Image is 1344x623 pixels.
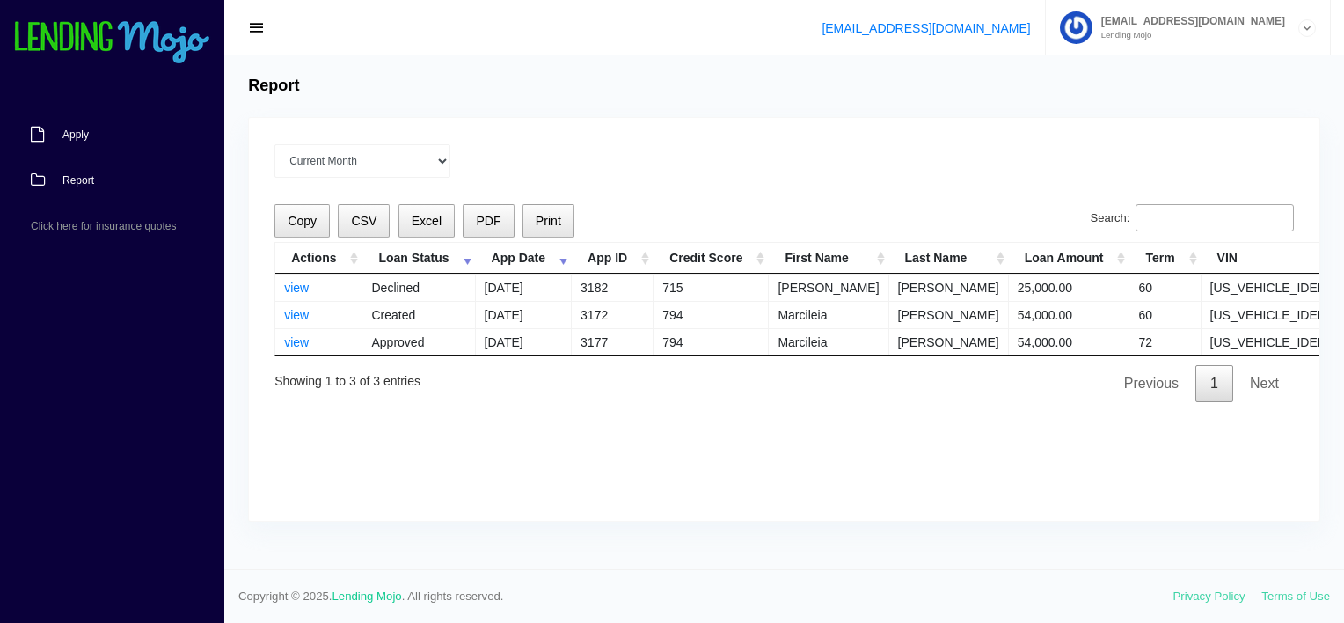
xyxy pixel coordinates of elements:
[1129,301,1201,328] td: 60
[476,328,572,355] td: [DATE]
[362,243,475,274] th: Loan Status: activate to sort column ascending
[476,214,500,228] span: PDF
[476,243,572,274] th: App Date: activate to sort column ascending
[412,214,442,228] span: Excel
[1261,590,1330,603] a: Terms of Use
[1235,365,1294,402] a: Next
[284,335,309,349] a: view
[536,214,561,228] span: Print
[1173,590,1245,603] a: Privacy Policy
[338,204,390,238] button: CSV
[463,204,514,238] button: PDF
[1092,16,1285,26] span: [EMAIL_ADDRESS][DOMAIN_NAME]
[654,328,769,355] td: 794
[769,328,888,355] td: Marcileia
[362,328,475,355] td: Approved
[1009,243,1130,274] th: Loan Amount: activate to sort column ascending
[351,214,376,228] span: CSV
[654,301,769,328] td: 794
[572,328,654,355] td: 3177
[889,301,1009,328] td: [PERSON_NAME]
[1009,328,1130,355] td: 54,000.00
[62,129,89,140] span: Apply
[822,21,1030,35] a: [EMAIL_ADDRESS][DOMAIN_NAME]
[769,274,888,301] td: [PERSON_NAME]
[332,590,402,603] a: Lending Mojo
[889,243,1009,274] th: Last Name: activate to sort column ascending
[654,243,769,274] th: Credit Score: activate to sort column ascending
[13,21,211,65] img: logo-small.png
[572,243,654,274] th: App ID: activate to sort column ascending
[476,274,572,301] td: [DATE]
[31,221,176,231] span: Click here for insurance quotes
[1091,204,1294,232] label: Search:
[1195,365,1233,402] a: 1
[398,204,456,238] button: Excel
[288,214,317,228] span: Copy
[62,175,94,186] span: Report
[362,274,475,301] td: Declined
[274,204,330,238] button: Copy
[654,274,769,301] td: 715
[1129,274,1201,301] td: 60
[572,274,654,301] td: 3182
[889,274,1009,301] td: [PERSON_NAME]
[284,308,309,322] a: view
[1060,11,1092,44] img: Profile image
[275,243,362,274] th: Actions: activate to sort column ascending
[1009,301,1130,328] td: 54,000.00
[238,588,1173,605] span: Copyright © 2025. . All rights reserved.
[1136,204,1294,232] input: Search:
[769,243,888,274] th: First Name: activate to sort column ascending
[248,77,299,96] h4: Report
[1109,365,1194,402] a: Previous
[889,328,1009,355] td: [PERSON_NAME]
[284,281,309,295] a: view
[1129,243,1201,274] th: Term: activate to sort column ascending
[362,301,475,328] td: Created
[572,301,654,328] td: 3172
[769,301,888,328] td: Marcileia
[1129,328,1201,355] td: 72
[1092,31,1285,40] small: Lending Mojo
[476,301,572,328] td: [DATE]
[274,362,420,391] div: Showing 1 to 3 of 3 entries
[522,204,574,238] button: Print
[1009,274,1130,301] td: 25,000.00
